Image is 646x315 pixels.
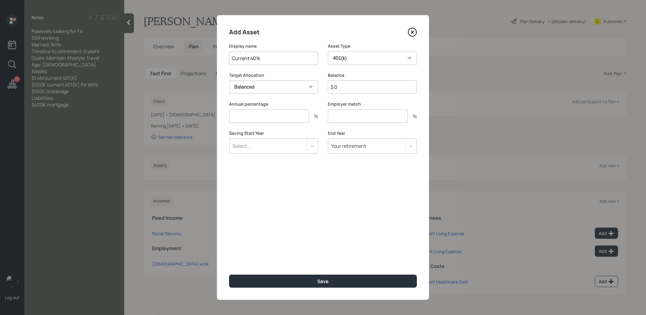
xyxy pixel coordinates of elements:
[229,72,318,78] label: Target Allocation
[317,278,329,285] div: Save
[229,130,318,136] label: Saving Start Year
[229,43,318,49] label: Display name
[232,143,250,149] div: Select...
[331,143,366,149] div: Your retirement
[309,114,318,119] div: %
[229,101,318,107] label: Annual percentage
[328,72,417,78] label: Balance
[328,130,417,136] label: End Year
[229,275,417,288] button: Save
[328,43,417,49] label: Asset Type
[408,114,417,119] div: %
[328,101,417,107] label: Employer match
[229,27,260,37] h4: Add Asset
